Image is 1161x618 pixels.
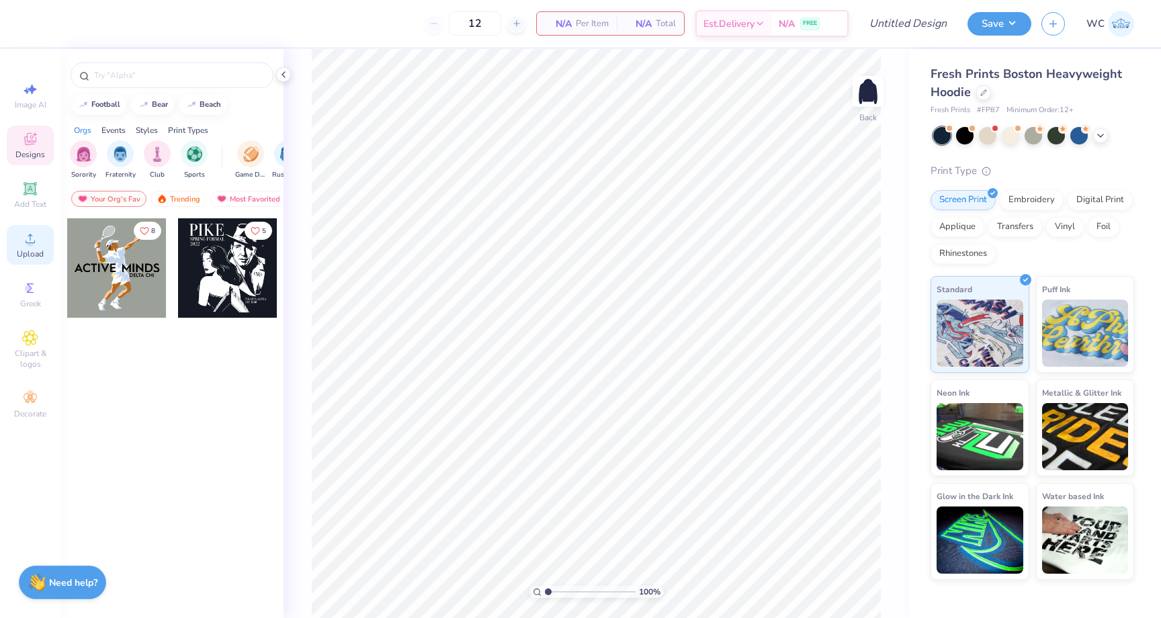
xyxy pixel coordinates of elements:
div: Print Type [931,163,1134,179]
span: Puff Ink [1042,282,1070,296]
span: Water based Ink [1042,489,1104,503]
button: filter button [272,140,303,180]
button: football [71,95,126,115]
button: Like [245,222,272,240]
span: Neon Ink [937,386,970,400]
div: filter for Rush & Bid [272,140,303,180]
button: filter button [144,140,171,180]
span: Decorate [14,408,46,419]
div: Styles [136,124,158,136]
div: Trending [150,191,206,207]
img: trend_line.gif [186,101,197,109]
div: football [91,101,120,108]
img: Sports Image [187,146,202,162]
div: filter for Fraternity [105,140,136,180]
div: Your Org's Fav [71,191,146,207]
div: filter for Game Day [235,140,266,180]
img: most_fav.gif [216,194,227,204]
input: – – [449,11,501,36]
span: FREE [803,19,817,28]
div: Rhinestones [931,244,996,264]
div: Applique [931,217,984,237]
img: trending.gif [157,194,167,204]
span: N/A [625,17,652,31]
div: Foil [1088,217,1119,237]
span: Standard [937,282,972,296]
span: Upload [17,249,44,259]
span: Clipart & logos [7,348,54,369]
button: beach [179,95,227,115]
div: bear [152,101,168,108]
a: WC [1086,11,1134,37]
div: Orgs [74,124,91,136]
span: Rush & Bid [272,170,303,180]
img: Puff Ink [1042,300,1129,367]
span: Fraternity [105,170,136,180]
div: Embroidery [1000,190,1064,210]
button: filter button [235,140,266,180]
span: Total [656,17,676,31]
div: Back [859,112,877,124]
span: N/A [779,17,795,31]
img: Rush & Bid Image [280,146,296,162]
span: # FP87 [977,105,1000,116]
img: trend_line.gif [138,101,149,109]
img: Glow in the Dark Ink [937,506,1023,574]
button: Like [134,222,161,240]
img: Standard [937,300,1023,367]
span: Fresh Prints Boston Heavyweight Hoodie [931,66,1122,100]
span: N/A [545,17,572,31]
span: Designs [15,149,45,160]
div: beach [200,101,221,108]
strong: Need help? [49,576,97,589]
img: Neon Ink [937,403,1023,470]
img: trend_line.gif [78,101,89,109]
button: filter button [181,140,208,180]
span: Metallic & Glitter Ink [1042,386,1121,400]
span: Sports [184,170,205,180]
button: bear [131,95,174,115]
button: filter button [105,140,136,180]
input: Untitled Design [859,10,957,37]
img: Sorority Image [76,146,91,162]
img: Wesley Chan [1108,11,1134,37]
img: Back [855,78,881,105]
img: Club Image [150,146,165,162]
img: Water based Ink [1042,506,1129,574]
img: most_fav.gif [77,194,88,204]
img: Game Day Image [243,146,259,162]
div: filter for Sorority [70,140,97,180]
span: Greek [20,298,41,309]
div: filter for Sports [181,140,208,180]
div: Most Favorited [210,191,286,207]
div: Vinyl [1046,217,1084,237]
img: Fraternity Image [113,146,128,162]
div: Digital Print [1068,190,1133,210]
span: Add Text [14,199,46,210]
button: filter button [70,140,97,180]
div: Screen Print [931,190,996,210]
span: 100 % [639,586,660,598]
span: Minimum Order: 12 + [1006,105,1074,116]
span: 8 [151,228,155,234]
span: Game Day [235,170,266,180]
div: Events [101,124,126,136]
span: Glow in the Dark Ink [937,489,1013,503]
button: Save [967,12,1031,36]
input: Try "Alpha" [93,69,265,82]
span: Sorority [71,170,96,180]
span: WC [1086,16,1105,32]
div: Transfers [988,217,1042,237]
span: Image AI [15,99,46,110]
div: filter for Club [144,140,171,180]
span: Fresh Prints [931,105,970,116]
img: Metallic & Glitter Ink [1042,403,1129,470]
span: Est. Delivery [703,17,755,31]
span: 5 [262,228,266,234]
span: Per Item [576,17,609,31]
div: Print Types [168,124,208,136]
span: Club [150,170,165,180]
